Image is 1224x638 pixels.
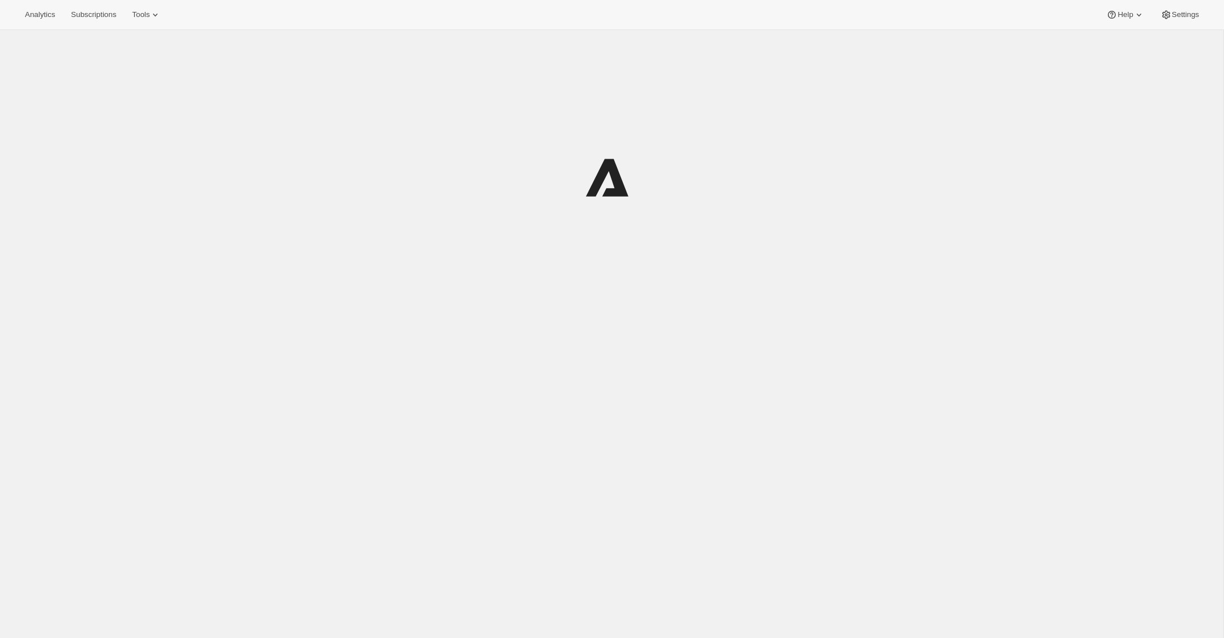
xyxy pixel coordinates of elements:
span: Analytics [25,10,55,19]
button: Tools [125,7,168,23]
span: Settings [1172,10,1199,19]
span: Subscriptions [71,10,116,19]
span: Help [1117,10,1133,19]
button: Subscriptions [64,7,123,23]
button: Settings [1154,7,1206,23]
button: Help [1099,7,1151,23]
button: Analytics [18,7,62,23]
span: Tools [132,10,150,19]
